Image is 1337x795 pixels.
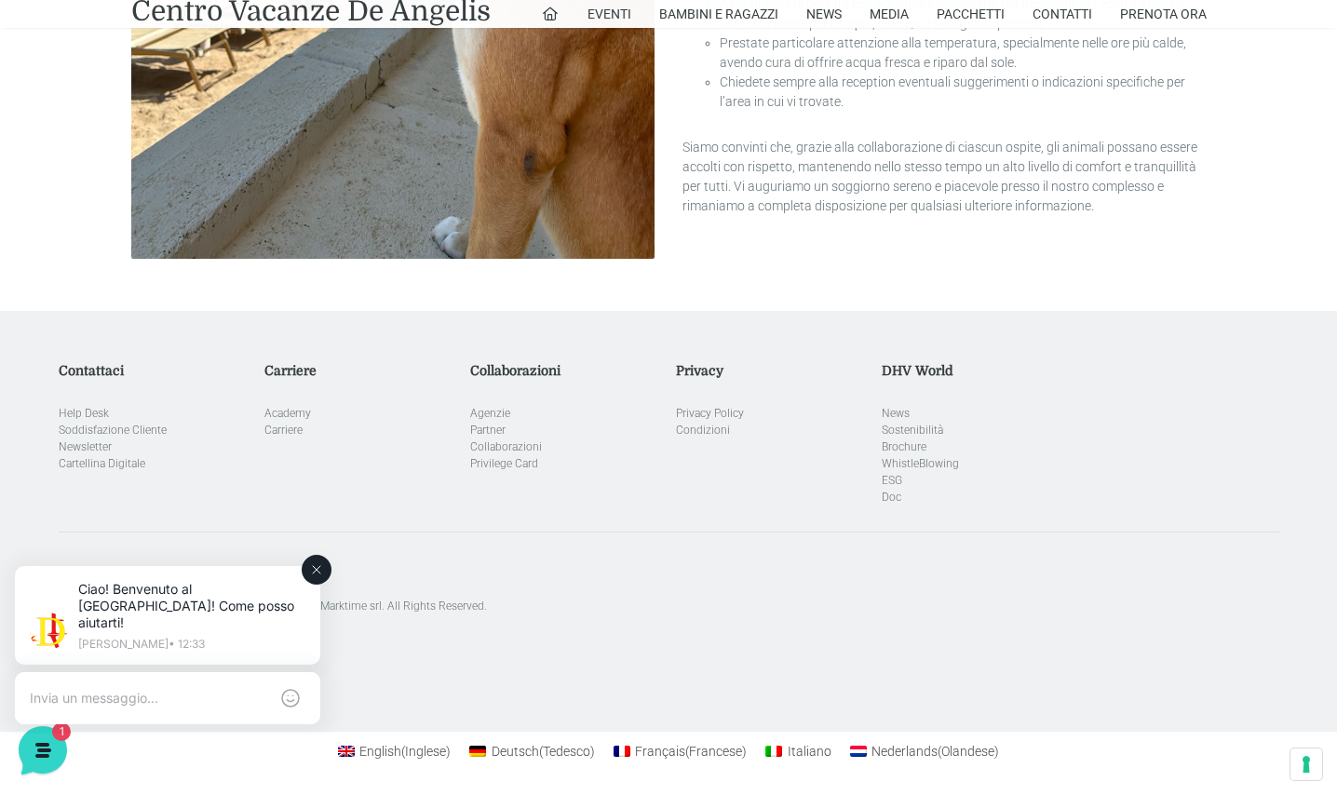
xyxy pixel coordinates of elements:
span: ( [938,744,941,759]
a: [PERSON_NAME]Ciao! Benvenuto al [GEOGRAPHIC_DATA]! Come posso aiutarti!2 min fa1 [22,171,350,227]
a: Apri Centro Assistenza [198,309,343,324]
a: Nederlands(Olandese) [841,739,1009,763]
a: Agenzie [470,407,510,420]
iframe: Customerly Messenger Launcher [15,722,71,778]
span: 1 [186,596,199,609]
p: La nostra missione è rendere la tua esperienza straordinaria! [15,82,313,119]
h5: Carriere [264,363,456,379]
p: [PERSON_NAME] • 12:33 [89,95,317,106]
span: Inglese [401,744,451,759]
a: Newsletter [59,440,112,453]
img: light [41,69,78,106]
span: Nederlands [871,744,938,759]
h5: Privacy [676,363,868,379]
img: light [30,181,67,218]
span: Le tue conversazioni [30,149,158,164]
a: Privacy Policy [676,407,744,420]
span: ( [685,744,689,759]
span: Inizia una conversazione [121,246,275,261]
span: Olandese [938,744,999,759]
span: ( [539,744,543,759]
a: Carriere [264,424,303,437]
button: Home [15,598,129,640]
a: English(Inglese) [329,739,461,763]
li: Prestate particolare attenzione alla temperatura, specialmente nelle ore più calde, avendo cura d... [720,34,1207,73]
a: Partner [470,424,506,437]
h5: Collaborazioni [470,363,662,379]
a: Collaborazioni [470,440,542,453]
span: ) [590,744,595,759]
a: Soddisfazione Cliente [59,424,167,437]
button: Inizia una conversazione [30,235,343,272]
li: Chiedete sempre alla reception eventuali suggerimenti o indicazioni specifiche per l’area in cui ... [720,73,1207,112]
span: 1 [324,201,343,220]
a: Doc [882,491,901,504]
a: Privilege Card [470,457,538,470]
button: 1Messaggi [129,598,244,640]
p: Home [56,624,88,640]
a: Help Desk [59,407,109,420]
button: Le tue preferenze relative al consenso per le tecnologie di tracciamento [1290,748,1322,780]
p: Aiuto [287,624,314,640]
a: ESG [882,474,902,487]
span: English [359,744,401,759]
p: Ciao! Benvenuto al [GEOGRAPHIC_DATA]! Come posso aiutarti! [78,201,290,220]
span: Francese [685,744,747,759]
p: 2 min fa [301,179,343,195]
a: Condizioni [676,424,730,437]
a: WhistleBlowing [882,457,959,470]
a: Brochure [882,440,926,453]
a: Français(Francese) [604,739,757,763]
a: Cartellina Digitale [59,457,145,470]
p: Messaggi [161,624,211,640]
p: Siamo convinti che, grazie alla collaborazione di ciascun ospite, gli animali possano essere acco... [682,138,1207,216]
span: ( [401,744,405,759]
a: Academy [264,407,311,420]
button: Aiuto [243,598,358,640]
span: Français [635,744,685,759]
span: ) [446,744,451,759]
span: ) [994,744,999,759]
a: [DEMOGRAPHIC_DATA] tutto [166,149,343,164]
input: Cerca un articolo... [42,349,304,368]
p: Ciao! Benvenuto al [GEOGRAPHIC_DATA]! Come posso aiutarti! [89,37,317,88]
h2: Ciao da De Angelis Resort 👋 [15,15,313,74]
h5: DHV World [882,363,1074,379]
span: [PERSON_NAME] [78,179,290,197]
h5: Contattaci [59,363,250,379]
a: Italiano [756,739,841,763]
span: ) [742,744,747,759]
span: Deutsch [492,744,539,759]
span: Italiano [788,744,831,759]
a: News [882,407,910,420]
a: Deutsch(Tedesco) [460,739,604,763]
a: Sostenibilità [882,424,943,437]
p: [GEOGRAPHIC_DATA]. Designed with special care by Marktime srl. All Rights Reserved. [59,598,1279,614]
span: Tedesco [539,744,595,759]
span: Trova una risposta [30,309,145,324]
